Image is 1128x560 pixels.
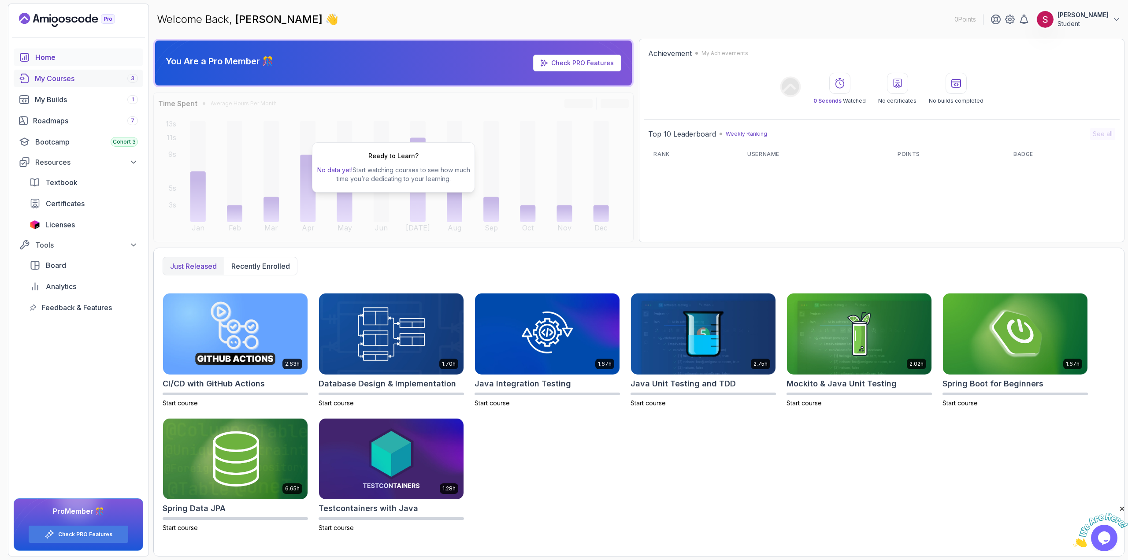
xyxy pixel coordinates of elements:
[163,378,265,390] h2: CI/CD with GitHub Actions
[42,302,112,313] span: Feedback & Features
[368,152,419,160] h2: Ready to Learn?
[742,147,892,161] th: Username
[892,147,1008,161] th: Points
[46,281,76,292] span: Analytics
[878,97,916,104] p: No certificates
[533,55,621,71] a: Check PRO Features
[132,96,134,103] span: 1
[942,378,1043,390] h2: Spring Boot for Beginners
[170,261,217,271] p: Just released
[319,399,354,407] span: Start course
[475,399,510,407] span: Start course
[46,260,66,271] span: Board
[163,257,224,275] button: Just released
[33,115,138,126] div: Roadmaps
[163,418,308,533] a: Spring Data JPA card6.65hSpring Data JPAStart course
[319,293,464,375] img: Database Design & Implementation card
[163,293,308,408] a: CI/CD with GitHub Actions card2.63hCI/CD with GitHub ActionsStart course
[631,378,736,390] h2: Java Unit Testing and TDD
[726,130,767,137] p: Weekly Ranking
[35,157,138,167] div: Resources
[319,502,418,515] h2: Testcontainers with Java
[35,137,138,147] div: Bootcamp
[131,117,134,124] span: 7
[19,13,135,27] a: Landing page
[317,166,352,174] span: No data yet!
[319,293,464,408] a: Database Design & Implementation card1.70hDatabase Design & ImplementationStart course
[30,220,40,229] img: jetbrains icon
[909,360,924,367] p: 2.02h
[131,75,134,82] span: 3
[631,293,776,408] a: Java Unit Testing and TDD card2.75hJava Unit Testing and TDDStart course
[943,293,1087,375] img: Spring Boot for Beginners card
[1090,128,1115,140] button: See all
[787,399,822,407] span: Start course
[24,299,143,316] a: feedback
[598,360,612,367] p: 1.67h
[787,378,897,390] h2: Mockito & Java Unit Testing
[35,52,138,63] div: Home
[163,293,308,375] img: CI/CD with GitHub Actions card
[163,524,198,531] span: Start course
[942,293,1088,408] a: Spring Boot for Beginners card1.67hSpring Boot for BeginnersStart course
[14,154,143,170] button: Resources
[787,293,932,408] a: Mockito & Java Unit Testing card2.02hMockito & Java Unit TestingStart course
[648,147,742,161] th: Rank
[324,11,340,27] span: 👋
[319,419,464,500] img: Testcontainers with Java card
[929,97,983,104] p: No builds completed
[813,97,842,104] span: 0 Seconds
[14,48,143,66] a: home
[58,531,112,538] a: Check PRO Features
[551,59,614,67] a: Check PRO Features
[163,399,198,407] span: Start course
[285,485,300,492] p: 6.65h
[235,13,325,26] span: [PERSON_NAME]
[648,48,692,59] h2: Achievement
[442,360,456,367] p: 1.70h
[14,112,143,130] a: roadmaps
[1036,11,1121,28] button: user profile image[PERSON_NAME]Student
[475,293,620,408] a: Java Integration Testing card1.67hJava Integration TestingStart course
[46,198,85,209] span: Certificates
[24,256,143,274] a: board
[442,485,456,492] p: 1.28h
[285,360,300,367] p: 2.63h
[1073,505,1128,547] iframe: chat widget
[24,278,143,295] a: analytics
[787,293,931,375] img: Mockito & Java Unit Testing card
[319,378,456,390] h2: Database Design & Implementation
[1057,19,1109,28] p: Student
[14,91,143,108] a: builds
[813,97,866,104] p: Watched
[231,261,290,271] p: Recently enrolled
[163,502,226,515] h2: Spring Data JPA
[319,524,354,531] span: Start course
[631,293,775,375] img: Java Unit Testing and TDD card
[1057,11,1109,19] p: [PERSON_NAME]
[45,177,78,188] span: Textbook
[24,195,143,212] a: certificates
[14,70,143,87] a: courses
[1008,147,1115,161] th: Badge
[28,525,129,543] button: Check PRO Features
[166,55,273,67] p: You Are a Pro Member 🎊
[24,174,143,191] a: textbook
[113,138,136,145] span: Cohort 3
[35,73,138,84] div: My Courses
[753,360,768,367] p: 2.75h
[1037,11,1054,28] img: user profile image
[475,293,620,375] img: Java Integration Testing card
[14,237,143,253] button: Tools
[701,50,748,57] p: My Achievements
[475,378,571,390] h2: Java Integration Testing
[954,15,976,24] p: 0 Points
[942,399,978,407] span: Start course
[316,166,471,183] p: Start watching courses to see how much time you’re dedicating to your learning.
[319,418,464,533] a: Testcontainers with Java card1.28hTestcontainers with JavaStart course
[24,216,143,234] a: licenses
[648,129,716,139] h2: Top 10 Leaderboard
[14,133,143,151] a: bootcamp
[45,219,75,230] span: Licenses
[1066,360,1080,367] p: 1.67h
